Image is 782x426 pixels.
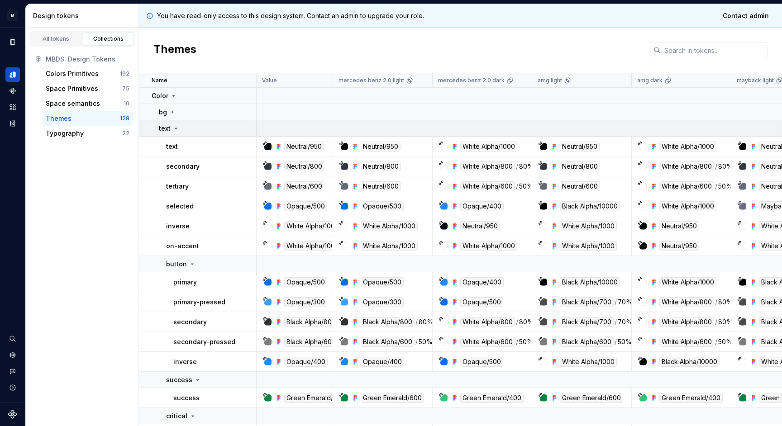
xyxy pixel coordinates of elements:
div: White Alpha/1000 [659,142,716,151]
p: Name [152,77,167,84]
div: / [615,317,617,327]
div: Green Emerald/600 [361,393,424,403]
div: Black Alpha/700 [560,317,614,327]
div: White Alpha/1000 [361,221,418,231]
div: 50% [718,337,732,347]
button: Themes128 [42,111,133,126]
div: Opaque/500 [284,201,327,211]
div: Black Alpha/800 [361,317,415,327]
div: Neutral/600 [284,181,324,191]
a: Settings [5,348,20,362]
div: Opaque/500 [361,201,404,211]
button: Colors Primitives192 [42,66,133,81]
a: Supernova Logo [8,410,17,419]
div: Black Alpha/10000 [659,357,720,367]
div: 50% [419,337,433,347]
div: Themes [46,114,72,123]
p: selected [166,202,194,211]
button: Search ⌘K [5,331,20,346]
p: secondary-pressed [173,337,235,346]
p: inverse [166,222,190,231]
div: Space Primitives [46,84,98,93]
p: mercedes benz 2.0 light [339,77,404,84]
p: button [166,260,187,269]
button: Space semantics10 [42,96,133,111]
button: Space Primitives75 [42,81,133,96]
p: tertiary [166,182,189,191]
div: / [715,317,717,327]
div: Neutral/950 [284,142,324,151]
div: Green Emerald/600 [284,393,348,403]
div: 80% [519,317,534,327]
div: White Alpha/800 [659,297,714,307]
div: Neutral/950 [659,221,699,231]
div: 80% [519,161,534,171]
div: / [516,337,518,347]
p: primary [173,278,197,287]
div: 10 [124,100,129,107]
div: White Alpha/600 [659,337,714,347]
div: Black Alpha/600 [284,337,338,347]
p: mayback light [737,77,774,84]
div: Collections [86,35,131,43]
button: M [2,6,24,25]
div: Neutral/950 [560,142,600,151]
div: Design tokens [33,11,135,20]
div: Opaque/500 [460,357,503,367]
a: Design tokens [5,67,20,82]
div: 80% [718,161,733,171]
div: Space semantics [46,99,100,108]
div: All tokens [33,35,79,43]
div: Opaque/500 [284,277,327,287]
div: Opaque/300 [361,297,404,307]
div: White Alpha/600 [659,181,714,191]
div: 50% [519,337,533,347]
div: 50% [718,181,732,191]
div: Neutral/950 [460,221,500,231]
a: Assets [5,100,20,114]
div: / [615,337,617,347]
div: Neutral/950 [659,241,699,251]
div: / [715,181,717,191]
div: White Alpha/1000 [560,241,617,251]
p: text [159,124,171,133]
a: Components [5,84,20,98]
input: Search in tokens... [661,42,768,58]
div: M [7,10,18,21]
p: mercedes benz 2.0 dark [438,77,505,84]
div: Neutral/600 [361,181,401,191]
div: / [415,317,418,327]
div: Black Alpha/700 [560,297,614,307]
div: White Alpha/1000 [659,201,716,211]
div: 128 [120,115,129,122]
h2: Themes [153,42,196,58]
div: Opaque/500 [460,297,503,307]
div: Green Emerald/400 [659,393,723,403]
div: 192 [120,70,129,77]
div: Black Alpha/600 [361,337,415,347]
div: Documentation [5,35,20,49]
a: Contact admin [717,8,775,24]
div: Black Alpha/800 [284,317,338,327]
a: Typography22 [42,126,133,141]
div: White Alpha/1000 [560,221,617,231]
div: Opaque/500 [361,277,404,287]
div: White Alpha/600 [460,181,515,191]
div: Neutral/800 [560,161,600,171]
div: MBDS: Design Tokens [46,55,129,64]
div: White Alpha/1000 [361,241,418,251]
div: / [615,297,617,307]
div: White Alpha/800 [659,317,714,327]
div: 50% [618,337,632,347]
a: Storybook stories [5,116,20,131]
div: Colors Primitives [46,69,99,78]
div: 75 [122,85,129,92]
div: White Alpha/800 [460,317,515,327]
